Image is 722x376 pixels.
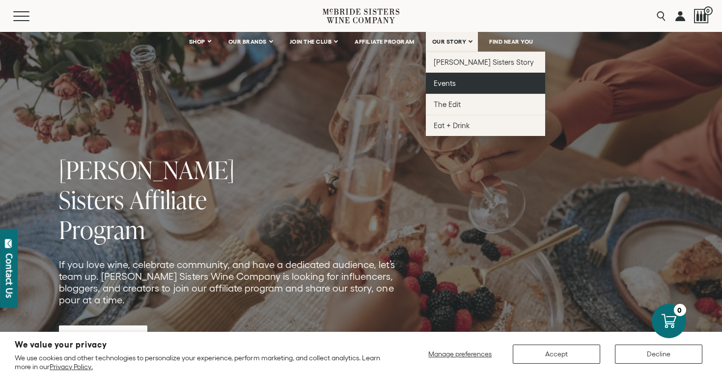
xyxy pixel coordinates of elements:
[426,73,545,94] a: Events
[59,213,145,246] span: Program
[513,345,600,364] button: Accept
[674,304,686,316] div: 0
[615,345,702,364] button: Decline
[290,38,332,45] span: JOIN THE CLUB
[13,11,49,21] button: Mobile Menu Trigger
[283,32,344,52] a: JOIN THE CLUB
[434,100,461,108] span: The Edit
[426,115,545,136] a: Eat + Drink
[59,153,235,187] span: [PERSON_NAME]
[189,38,206,45] span: SHOP
[704,6,713,15] span: 0
[434,79,456,87] span: Events
[15,353,388,371] p: We use cookies and other technologies to personalize your experience, perform marketing, and coll...
[50,363,92,371] a: Privacy Policy.
[59,259,397,306] p: If you love wine, celebrate community, and have a dedicated audience, let’s team up. [PERSON_NAME...
[489,38,533,45] span: FIND NEAR YOU
[228,38,267,45] span: OUR BRANDS
[59,183,124,216] span: Sisters
[4,253,14,298] div: Contact Us
[422,345,498,364] button: Manage preferences
[15,341,388,349] h2: We value your privacy
[130,183,207,216] span: Affiliate
[69,328,138,347] span: APPLY NOW
[428,350,492,358] span: Manage preferences
[483,32,540,52] a: FIND NEAR YOU
[426,32,478,52] a: OUR STORY
[59,325,147,349] a: APPLY NOW
[432,38,467,45] span: OUR STORY
[355,38,415,45] span: AFFILIATE PROGRAM
[434,58,534,66] span: [PERSON_NAME] Sisters Story
[183,32,217,52] a: SHOP
[426,94,545,115] a: The Edit
[434,121,470,130] span: Eat + Drink
[348,32,421,52] a: AFFILIATE PROGRAM
[426,52,545,73] a: [PERSON_NAME] Sisters Story
[222,32,278,52] a: OUR BRANDS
